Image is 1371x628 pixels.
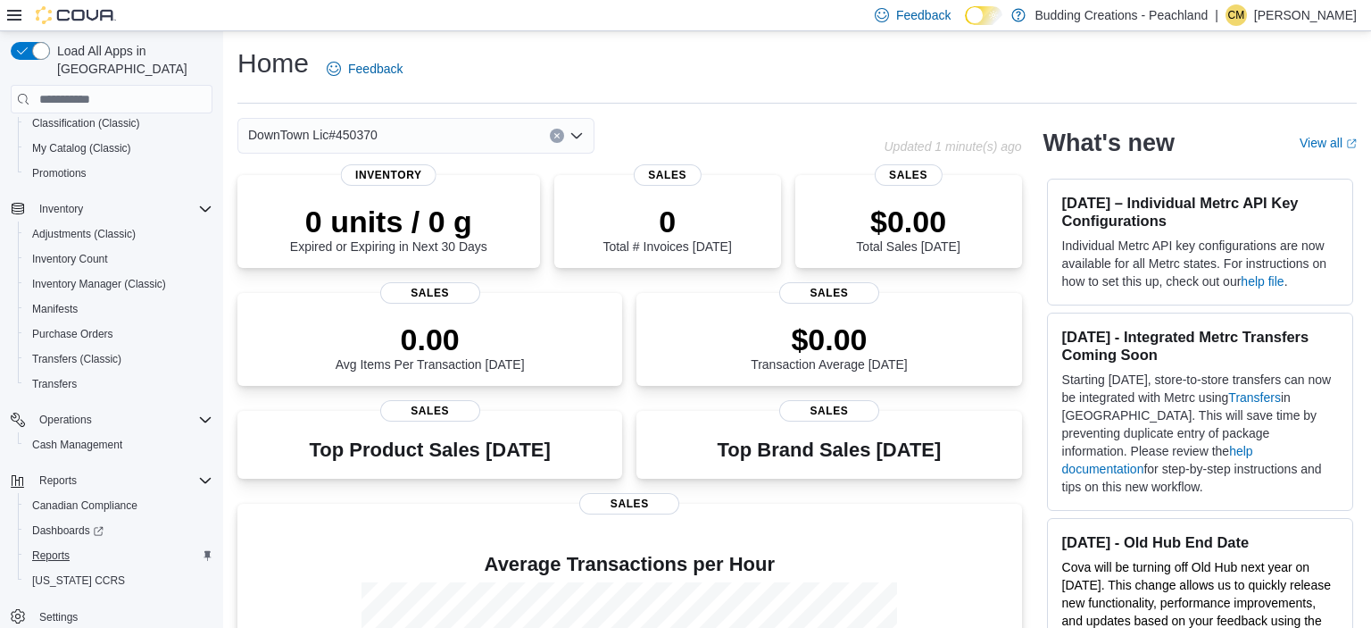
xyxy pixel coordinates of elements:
p: 0 units / 0 g [290,204,487,239]
a: Promotions [25,163,94,184]
span: Operations [39,413,92,427]
a: Manifests [25,298,85,320]
span: Sales [579,493,679,515]
span: Promotions [25,163,212,184]
button: Purchase Orders [18,322,220,347]
span: Adjustments (Classic) [25,223,212,245]
span: Dark Mode [965,25,966,26]
h2: What's new [1043,129,1175,157]
span: Transfers (Classic) [25,348,212,370]
span: Sales [634,164,702,186]
a: help documentation [1062,444,1253,476]
button: Inventory [4,197,220,222]
h3: Top Product Sales [DATE] [309,440,550,461]
h4: Average Transactions per Hour [252,554,1008,575]
span: Purchase Orders [25,323,212,345]
span: [US_STATE] CCRS [32,574,125,588]
span: Cash Management [25,434,212,456]
span: Sales [380,282,480,304]
span: My Catalog (Classic) [25,138,212,159]
a: Settings [32,607,85,628]
p: $0.00 [856,204,960,239]
a: Reports [25,545,77,566]
button: Manifests [18,297,220,322]
a: Feedback [320,51,410,87]
button: Cash Management [18,432,220,457]
div: Chris Manolescu [1226,4,1247,26]
span: Settings [39,610,78,624]
button: My Catalog (Classic) [18,136,220,161]
span: Inventory [341,164,436,186]
p: Updated 1 minute(s) ago [884,139,1021,154]
span: Sales [779,282,879,304]
h3: [DATE] - Integrated Metrc Transfers Coming Soon [1062,328,1338,364]
span: Dashboards [32,523,104,538]
button: Promotions [18,161,220,186]
div: Transaction Average [DATE] [751,322,908,372]
button: Clear input [550,129,564,143]
a: Adjustments (Classic) [25,223,143,245]
span: CM [1228,4,1245,26]
span: Inventory Count [25,248,212,270]
span: Settings [32,606,212,628]
span: Transfers (Classic) [32,352,121,366]
span: Sales [779,400,879,422]
span: Reports [32,548,70,563]
span: Transfers [25,373,212,395]
button: Canadian Compliance [18,493,220,518]
span: Operations [32,409,212,431]
button: Inventory [32,198,90,220]
button: Classification (Classic) [18,111,220,136]
div: Avg Items Per Transaction [DATE] [336,322,525,372]
button: Inventory Manager (Classic) [18,272,220,297]
p: | [1215,4,1218,26]
button: Transfers [18,372,220,397]
span: Reports [32,470,212,491]
button: Reports [18,543,220,568]
a: [US_STATE] CCRS [25,570,132,591]
h3: [DATE] - Old Hub End Date [1062,533,1338,551]
a: Transfers [25,373,84,395]
span: Inventory Manager (Classic) [25,273,212,295]
a: My Catalog (Classic) [25,138,138,159]
button: Inventory Count [18,247,220,272]
span: Feedback [896,6,951,24]
p: Individual Metrc API key configurations are now available for all Metrc states. For instructions ... [1062,237,1338,290]
button: Transfers (Classic) [18,347,220,372]
button: Operations [32,409,99,431]
p: $0.00 [751,322,908,357]
div: Total Sales [DATE] [856,204,960,254]
h3: Top Brand Sales [DATE] [718,440,942,461]
p: Starting [DATE], store-to-store transfers can now be integrated with Metrc using in [GEOGRAPHIC_D... [1062,371,1338,496]
a: Transfers [1228,390,1281,405]
p: 0.00 [336,322,525,357]
a: Purchase Orders [25,323,120,345]
img: Cova [36,6,116,24]
button: Adjustments (Classic) [18,222,220,247]
h3: [DATE] – Individual Metrc API Key Configurations [1062,194,1338,230]
p: 0 [602,204,731,239]
span: Cash Management [32,438,122,452]
span: Inventory Count [32,252,108,266]
span: Reports [39,473,77,488]
p: Budding Creations - Peachland [1034,4,1208,26]
span: Inventory Manager (Classic) [32,277,166,291]
span: My Catalog (Classic) [32,141,131,155]
button: Reports [32,470,84,491]
div: Expired or Expiring in Next 30 Days [290,204,487,254]
a: Canadian Compliance [25,495,145,516]
button: Operations [4,407,220,432]
span: Load All Apps in [GEOGRAPHIC_DATA] [50,42,212,78]
a: Inventory Manager (Classic) [25,273,173,295]
span: Reports [25,545,212,566]
span: Inventory [39,202,83,216]
span: Transfers [32,377,77,391]
span: Classification (Classic) [25,113,212,134]
button: [US_STATE] CCRS [18,568,220,593]
span: Canadian Compliance [25,495,212,516]
span: Manifests [32,302,78,316]
span: Feedback [348,60,403,78]
a: Classification (Classic) [25,113,147,134]
span: Sales [874,164,942,186]
svg: External link [1346,138,1357,149]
